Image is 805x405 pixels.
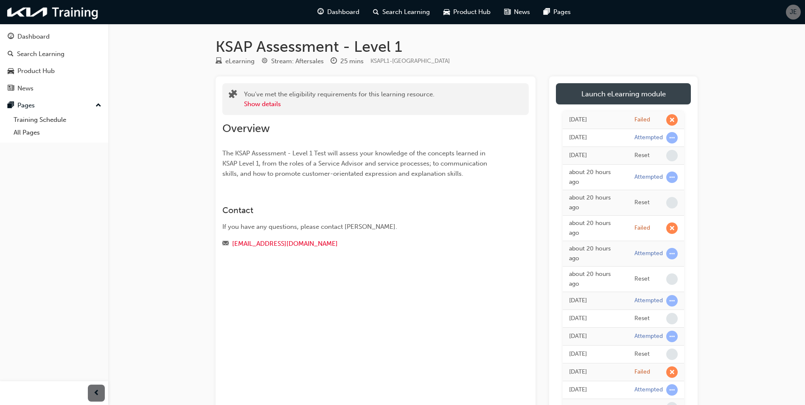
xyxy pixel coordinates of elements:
[634,224,650,232] div: Failed
[222,222,498,232] div: If you have any questions, please contact [PERSON_NAME].
[3,98,105,113] button: Pages
[17,32,50,42] div: Dashboard
[331,56,364,67] div: Duration
[373,7,379,17] span: search-icon
[216,37,698,56] h1: KSAP Assessment - Level 1
[537,3,578,21] a: pages-iconPages
[666,331,678,342] span: learningRecordVerb_ATTEMPT-icon
[222,240,229,248] span: email-icon
[569,270,622,289] div: Tue Aug 26 2025 12:08:38 GMT+1000 (Australian Eastern Standard Time)
[222,122,270,135] span: Overview
[10,113,105,127] a: Training Schedule
[327,7,359,17] span: Dashboard
[553,7,571,17] span: Pages
[569,133,622,143] div: Wed Aug 27 2025 08:14:49 GMT+1000 (Australian Eastern Standard Time)
[666,222,678,234] span: learningRecordVerb_FAIL-icon
[569,168,622,187] div: Tue Aug 26 2025 12:17:35 GMT+1000 (Australian Eastern Standard Time)
[666,273,678,285] span: learningRecordVerb_NONE-icon
[569,151,622,160] div: Wed Aug 27 2025 08:14:47 GMT+1000 (Australian Eastern Standard Time)
[634,116,650,124] div: Failed
[93,388,100,399] span: prev-icon
[311,3,366,21] a: guage-iconDashboard
[216,56,255,67] div: Type
[3,27,105,98] button: DashboardSearch LearningProduct HubNews
[666,197,678,208] span: learningRecordVerb_NONE-icon
[382,7,430,17] span: Search Learning
[497,3,537,21] a: news-iconNews
[229,90,237,100] span: puzzle-icon
[8,33,14,41] span: guage-icon
[504,7,510,17] span: news-icon
[443,7,450,17] span: car-icon
[666,132,678,143] span: learningRecordVerb_ATTEMPT-icon
[634,250,663,258] div: Attempted
[556,83,691,104] a: Launch eLearning module
[3,46,105,62] a: Search Learning
[569,332,622,341] div: Thu Aug 14 2025 12:04:47 GMT+1000 (Australian Eastern Standard Time)
[514,7,530,17] span: News
[666,349,678,360] span: learningRecordVerb_NONE-icon
[634,386,663,394] div: Attempted
[8,51,14,58] span: search-icon
[634,173,663,181] div: Attempted
[666,313,678,324] span: learningRecordVerb_NONE-icon
[222,205,498,215] h3: Contact
[666,172,678,183] span: learningRecordVerb_ATTEMPT-icon
[317,7,324,17] span: guage-icon
[8,102,14,110] span: pages-icon
[569,193,622,212] div: Tue Aug 26 2025 12:17:33 GMT+1000 (Australian Eastern Standard Time)
[666,150,678,161] span: learningRecordVerb_NONE-icon
[634,350,650,358] div: Reset
[222,149,489,177] span: The KSAP Assessment - Level 1 Test will assess your knowledge of the concepts learned in KSAP Lev...
[634,332,663,340] div: Attempted
[544,7,550,17] span: pages-icon
[634,368,650,376] div: Failed
[790,7,797,17] span: JE
[569,367,622,377] div: Thu Aug 14 2025 10:37:23 GMT+1000 (Australian Eastern Standard Time)
[244,99,281,109] button: Show details
[95,100,101,111] span: up-icon
[569,314,622,323] div: Wed Aug 20 2025 10:27:49 GMT+1000 (Australian Eastern Standard Time)
[17,66,55,76] div: Product Hub
[216,58,222,65] span: learningResourceType_ELEARNING-icon
[340,56,364,66] div: 25 mins
[569,349,622,359] div: Thu Aug 14 2025 12:04:45 GMT+1000 (Australian Eastern Standard Time)
[666,295,678,307] span: learningRecordVerb_ATTEMPT-icon
[634,199,650,207] div: Reset
[17,101,35,110] div: Pages
[666,248,678,259] span: learningRecordVerb_ATTEMPT-icon
[3,81,105,96] a: News
[271,56,324,66] div: Stream: Aftersales
[4,3,102,21] img: kia-training
[225,56,255,66] div: eLearning
[569,244,622,263] div: Tue Aug 26 2025 12:08:40 GMT+1000 (Australian Eastern Standard Time)
[666,114,678,126] span: learningRecordVerb_FAIL-icon
[3,29,105,45] a: Dashboard
[8,85,14,93] span: news-icon
[17,84,34,93] div: News
[634,315,650,323] div: Reset
[634,275,650,283] div: Reset
[10,126,105,139] a: All Pages
[331,58,337,65] span: clock-icon
[232,240,338,247] a: [EMAIL_ADDRESS][DOMAIN_NAME]
[261,56,324,67] div: Stream
[666,384,678,396] span: learningRecordVerb_ATTEMPT-icon
[569,385,622,395] div: Thu Aug 14 2025 10:07:01 GMT+1000 (Australian Eastern Standard Time)
[453,7,491,17] span: Product Hub
[8,67,14,75] span: car-icon
[244,90,435,109] div: You've met the eligibility requirements for this learning resource.
[634,152,650,160] div: Reset
[366,3,437,21] a: search-iconSearch Learning
[786,5,801,20] button: JE
[569,296,622,306] div: Wed Aug 20 2025 10:27:51 GMT+1000 (Australian Eastern Standard Time)
[437,3,497,21] a: car-iconProduct Hub
[261,58,268,65] span: target-icon
[222,239,498,249] div: Email
[370,57,450,65] span: Learning resource code
[569,219,622,238] div: Tue Aug 26 2025 12:16:34 GMT+1000 (Australian Eastern Standard Time)
[666,366,678,378] span: learningRecordVerb_FAIL-icon
[569,115,622,125] div: Wed Aug 27 2025 08:27:22 GMT+1000 (Australian Eastern Standard Time)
